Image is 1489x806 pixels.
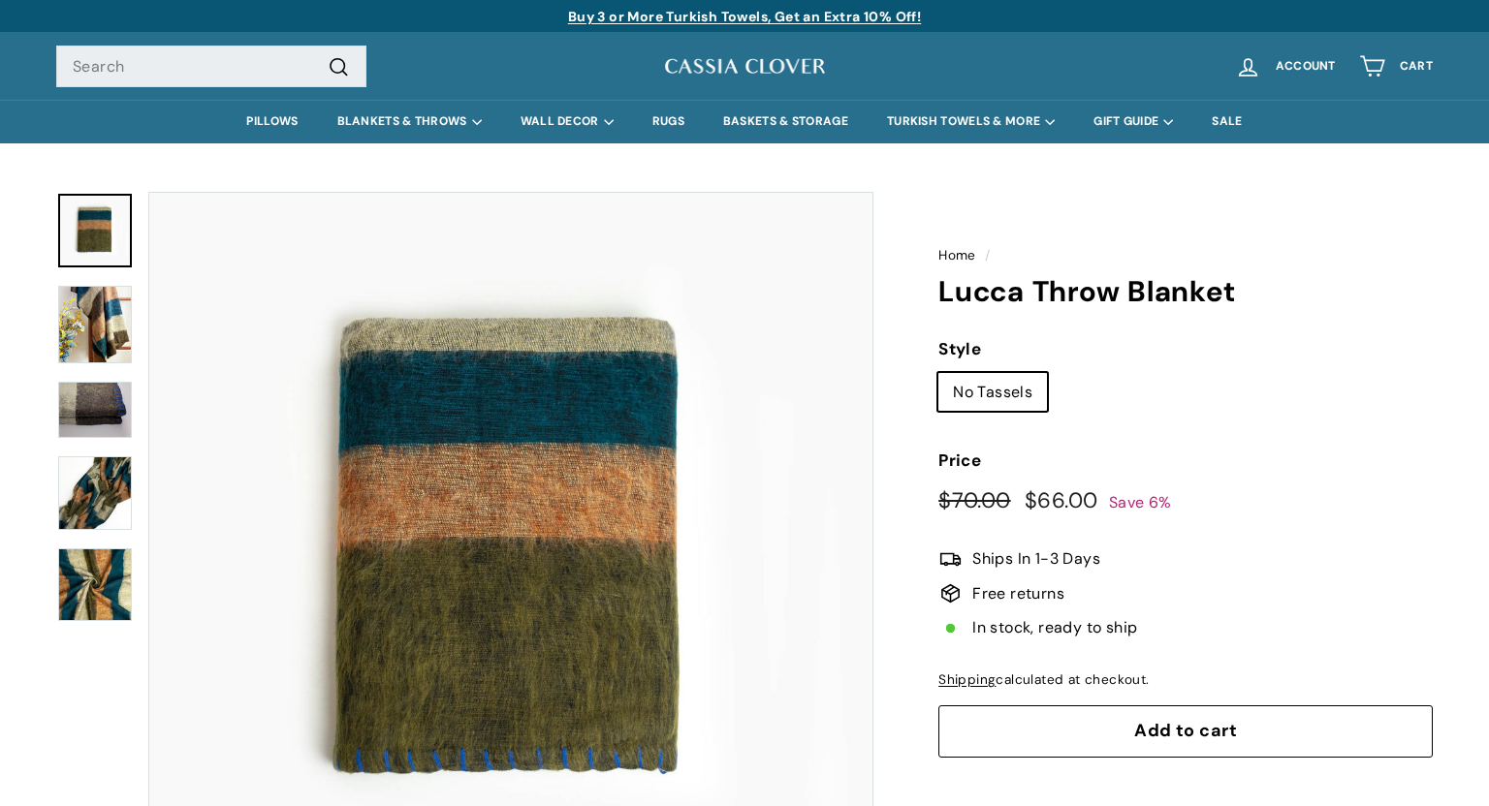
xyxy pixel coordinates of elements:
label: No Tassels [938,373,1047,412]
span: $66.00 [1025,486,1097,514]
span: Save 6% [1109,492,1172,512]
img: Lucca Throw Blanket [58,286,132,363]
summary: WALL DECOR [501,100,633,143]
summary: BLANKETS & THROWS [318,100,501,143]
label: Style [938,336,1433,362]
a: Lucca Throw Blanket [58,548,132,622]
h1: Lucca Throw Blanket [938,276,1433,308]
span: Cart [1400,60,1433,73]
span: Ships In 1-3 Days [972,546,1100,572]
span: Add to cart [1134,719,1237,742]
div: calculated at checkout. [938,669,1433,691]
a: BASKETS & STORAGE [704,100,868,143]
a: Buy 3 or More Turkish Towels, Get an Extra 10% Off! [568,8,921,25]
span: Account [1276,60,1336,73]
a: SALE [1192,100,1261,143]
img: Lucca Throw Blanket [58,548,132,621]
div: Primary [17,100,1472,143]
a: PILLOWS [227,100,317,143]
a: Account [1223,38,1347,95]
img: Lucca Throw Blanket [58,456,132,530]
a: A striped throw blanket with varying shades of olive green, deep teal, mustard, and beige, with a... [58,194,132,267]
summary: TURKISH TOWELS & MORE [868,100,1074,143]
input: Search [56,46,366,88]
label: Price [938,448,1433,474]
a: Shipping [938,671,996,688]
a: Cart [1347,38,1444,95]
a: RUGS [633,100,704,143]
button: Add to cart [938,705,1433,758]
span: Free returns [972,581,1064,606]
nav: breadcrumbs [938,245,1433,266]
img: Lucca Throw Blanket [58,382,132,439]
a: Lucca Throw Blanket [58,382,132,438]
a: Home [938,247,976,263]
span: In stock, ready to ship [972,615,1137,640]
summary: GIFT GUIDE [1074,100,1192,143]
span: $70.00 [938,486,1010,514]
span: / [980,247,995,263]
